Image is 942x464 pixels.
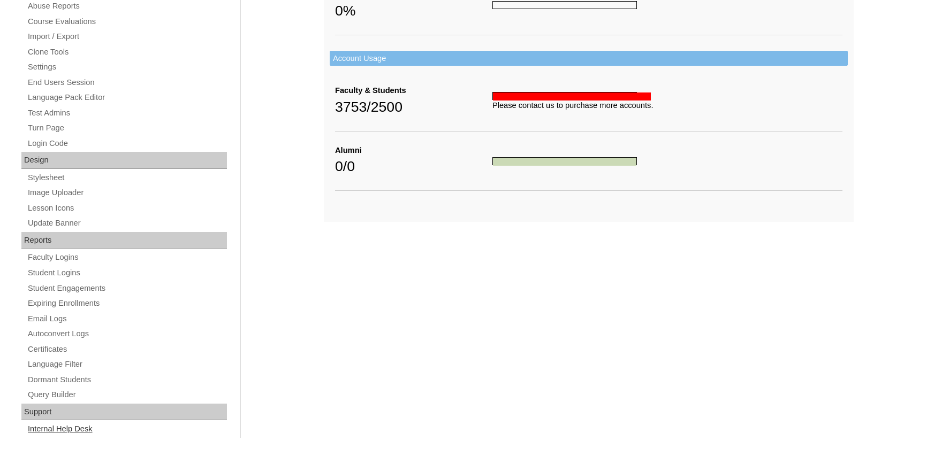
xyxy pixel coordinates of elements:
[27,216,227,230] a: Update Banner
[27,106,227,120] a: Test Admins
[27,30,227,43] a: Import / Export
[27,266,227,280] a: Student Logins
[492,100,842,111] div: Please contact us to purchase more accounts.
[21,404,227,421] div: Support
[27,282,227,295] a: Student Engagements
[27,388,227,401] a: Query Builder
[335,145,492,156] div: Alumni
[27,76,227,89] a: End Users Session
[27,343,227,356] a: Certificates
[21,152,227,169] div: Design
[27,312,227,326] a: Email Logs
[27,251,227,264] a: Faculty Logins
[27,121,227,135] a: Turn Page
[27,358,227,371] a: Language Filter
[27,202,227,215] a: Lesson Icons
[335,85,492,96] div: Faculty & Students
[27,60,227,74] a: Settings
[27,137,227,150] a: Login Code
[335,156,492,177] div: 0/0
[330,51,848,66] td: Account Usage
[21,232,227,249] div: Reports
[27,171,227,184] a: Stylesheet
[27,186,227,199] a: Image Uploader
[27,327,227,341] a: Autoconvert Logs
[27,422,227,436] a: Internal Help Desk
[27,373,227,386] a: Dormant Students
[27,15,227,28] a: Course Evaluations
[27,91,227,104] a: Language Pack Editor
[335,96,492,118] div: 3753/2500
[27,297,227,310] a: Expiring Enrollments
[27,45,227,59] a: Clone Tools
